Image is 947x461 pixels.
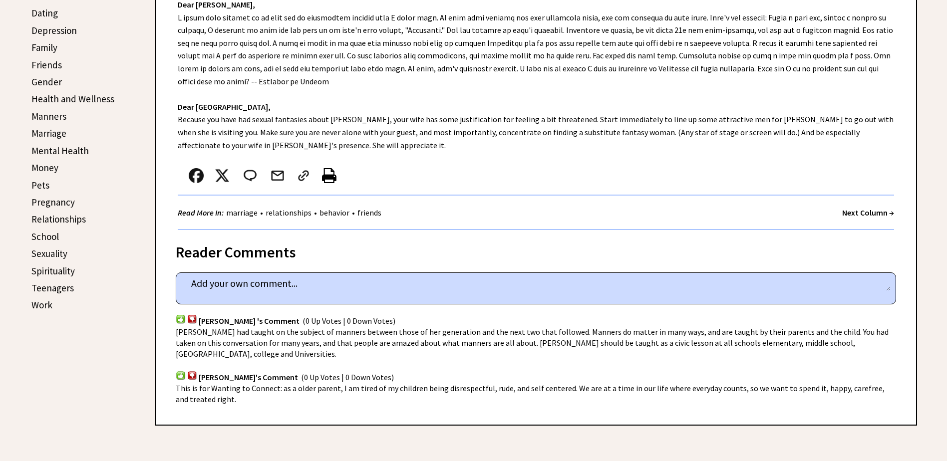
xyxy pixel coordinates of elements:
a: Depression [31,24,77,36]
a: friends [355,208,384,218]
a: Spirituality [31,265,75,277]
a: Pets [31,179,49,191]
img: printer%20icon.png [322,168,336,183]
strong: Dear [GEOGRAPHIC_DATA], [178,102,271,112]
a: Money [31,162,58,174]
a: Manners [31,110,66,122]
span: This is for Wanting to Connect: as a older parent, I am tired of my children being disrespectful,... [176,383,885,404]
a: Friends [31,59,62,71]
img: link_02.png [296,168,311,183]
img: votup.png [176,371,186,380]
a: behavior [317,208,352,218]
a: Teenagers [31,282,74,294]
span: (0 Up Votes | 0 Down Votes) [303,316,395,326]
img: mail.png [270,168,285,183]
a: marriage [224,208,260,218]
strong: Read More In: [178,208,224,218]
img: x_small.png [215,168,230,183]
span: [PERSON_NAME] had taught on the subject of manners between those of her generation and the next t... [176,327,889,359]
a: Health and Wellness [31,93,114,105]
img: facebook.png [189,168,204,183]
div: Reader Comments [176,241,896,257]
a: Pregnancy [31,196,75,208]
span: [PERSON_NAME]'s Comment [199,372,298,382]
a: relationships [263,208,314,218]
img: message_round%202.png [242,168,259,183]
a: Relationships [31,213,86,225]
a: Marriage [31,127,66,139]
a: Dating [31,7,58,19]
a: Work [31,299,52,311]
a: Family [31,41,57,53]
span: [PERSON_NAME] 's Comment [199,316,300,326]
a: Sexuality [31,247,67,259]
img: votdown.png [187,314,197,324]
span: (0 Up Votes | 0 Down Votes) [301,372,394,382]
a: Mental Health [31,145,89,157]
a: Gender [31,76,62,88]
img: votdown.png [187,371,197,380]
img: votup.png [176,314,186,324]
a: Next Column → [842,208,894,218]
div: • • • [178,207,384,219]
a: School [31,230,59,242]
